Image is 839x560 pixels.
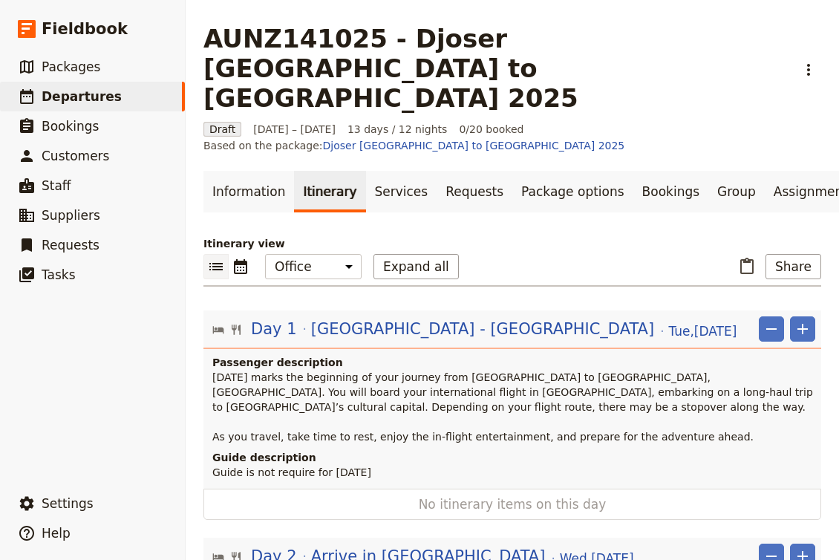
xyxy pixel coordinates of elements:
a: Services [366,171,437,212]
span: Customers [42,149,109,163]
span: Packages [42,59,100,74]
h1: AUNZ141025 - Djoser [GEOGRAPHIC_DATA] to [GEOGRAPHIC_DATA] 2025 [203,24,787,113]
a: Itinerary [294,171,365,212]
a: Group [708,171,765,212]
span: 0/20 booked [459,122,523,137]
button: Share [765,254,821,279]
a: Information [203,171,294,212]
button: Paste itinerary item [734,254,760,279]
h4: Guide description [212,450,815,465]
a: Bookings [633,171,708,212]
span: Tue , [DATE] [668,322,737,340]
span: [DATE] – [DATE] [253,122,336,137]
span: Settings [42,496,94,511]
p: Itinerary view [203,236,821,251]
span: Tasks [42,267,76,282]
span: 13 days / 12 nights [347,122,448,137]
span: Fieldbook [42,18,128,40]
span: Based on the package: [203,138,624,153]
span: Departures [42,89,122,104]
span: Staff [42,178,71,193]
span: Draft [203,122,241,137]
span: [GEOGRAPHIC_DATA] - [GEOGRAPHIC_DATA] [311,318,654,340]
span: Day 1 [251,318,297,340]
a: Requests [437,171,512,212]
span: Suppliers [42,208,100,223]
a: Package options [512,171,633,212]
h4: Passenger description [212,355,815,370]
span: Requests [42,238,99,253]
span: Bookings [42,119,99,134]
button: Add [790,316,815,342]
button: Edit day information [212,318,737,340]
button: Calendar view [229,254,253,279]
p: [DATE] marks the beginning of your journey from [GEOGRAPHIC_DATA] to [GEOGRAPHIC_DATA], [GEOGRAPH... [212,370,815,444]
button: List view [203,254,229,279]
span: No itinerary items on this day [252,495,773,513]
button: Remove [759,316,784,342]
span: Help [42,526,71,541]
a: Djoser [GEOGRAPHIC_DATA] to [GEOGRAPHIC_DATA] 2025 [323,140,625,152]
button: Actions [796,57,821,82]
p: Guide is not require for [DATE] [212,465,815,480]
button: Expand all [373,254,459,279]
